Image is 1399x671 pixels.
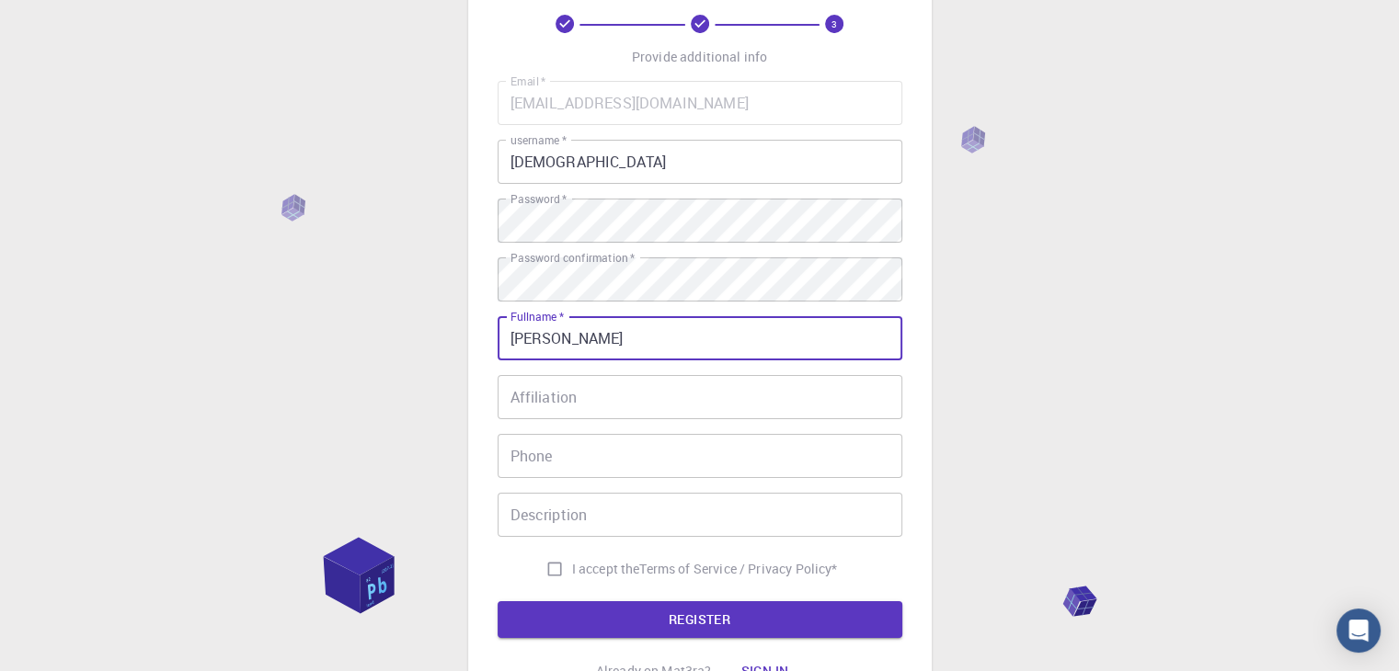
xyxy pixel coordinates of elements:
[632,48,767,66] p: Provide additional info
[831,17,837,30] text: 3
[510,191,567,207] label: Password
[639,560,837,578] a: Terms of Service / Privacy Policy*
[572,560,640,578] span: I accept the
[510,132,567,148] label: username
[510,74,545,89] label: Email
[498,601,902,638] button: REGISTER
[510,309,564,324] label: Fullname
[1336,608,1381,653] div: Open Intercom Messenger
[510,250,635,266] label: Password confirmation
[639,560,837,578] p: Terms of Service / Privacy Policy *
